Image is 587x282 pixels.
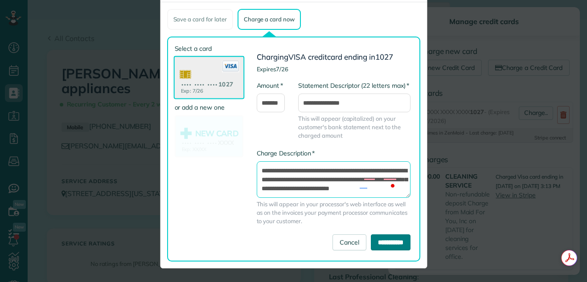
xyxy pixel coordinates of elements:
[257,149,315,158] label: Charge Description
[276,65,288,73] span: 7/26
[257,161,410,198] textarea: To enrich screen reader interactions, please activate Accessibility in Grammarly extension settings
[257,200,410,225] span: This will appear in your processor's web interface as well as on the invoices your payment proces...
[257,66,410,72] h4: Expires
[257,53,410,61] h3: Charging card ending in
[375,52,393,61] span: 1027
[332,234,366,250] a: Cancel
[288,52,306,61] span: VISA
[298,114,410,140] span: This will appear (capitalized) on your customer's bank statement next to the charged amount
[308,52,327,61] span: credit
[238,9,301,30] div: Charge a card now
[298,81,409,90] label: Statement Descriptor (22 letters max)
[167,9,233,30] div: Save a card for later
[175,103,243,112] label: or add a new one
[257,81,283,90] label: Amount
[175,44,243,53] label: Select a card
